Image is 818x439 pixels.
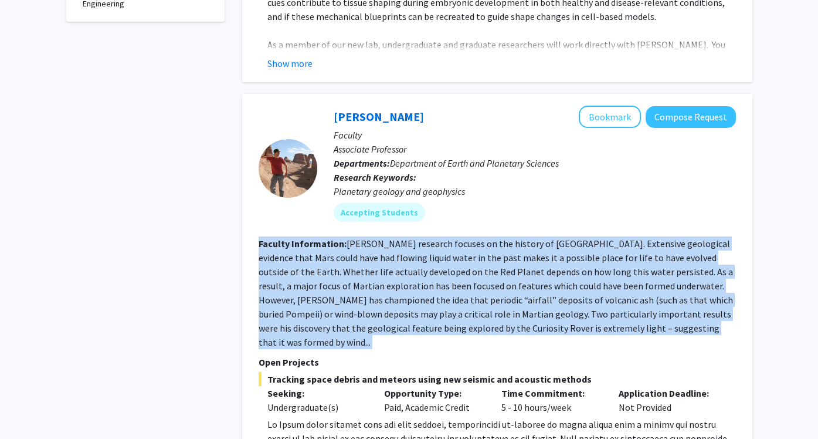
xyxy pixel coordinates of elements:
[267,386,367,400] p: Seeking:
[334,128,736,142] p: Faculty
[259,372,736,386] span: Tracking space debris and meteors using new seismic and acoustic methods
[9,386,50,430] iframe: Chat
[390,157,559,169] span: Department of Earth and Planetary Sciences
[334,142,736,156] p: Associate Professor
[646,106,736,128] button: Compose Request to Kevin Lewis
[375,386,493,414] div: Paid, Academic Credit
[334,157,390,169] b: Departments:
[267,38,736,108] p: As a member of our new lab, undergraduate and graduate researchers will work directly with [PERSO...
[579,106,641,128] button: Add Kevin Lewis to Bookmarks
[334,203,425,222] mat-chip: Accepting Students
[384,386,484,400] p: Opportunity Type:
[501,386,601,400] p: Time Commitment:
[259,238,733,348] fg-read-more: [PERSON_NAME] research focuses on the history of [GEOGRAPHIC_DATA]. Extensive geological evidence...
[334,109,424,124] a: [PERSON_NAME]
[259,238,347,249] b: Faculty Information:
[267,56,313,70] button: Show more
[267,400,367,414] div: Undergraduate(s)
[334,184,736,198] div: Planetary geology and geophysics
[619,386,718,400] p: Application Deadline:
[334,171,416,183] b: Research Keywords:
[493,386,610,414] div: 5 - 10 hours/week
[610,386,727,414] div: Not Provided
[259,355,736,369] p: Open Projects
